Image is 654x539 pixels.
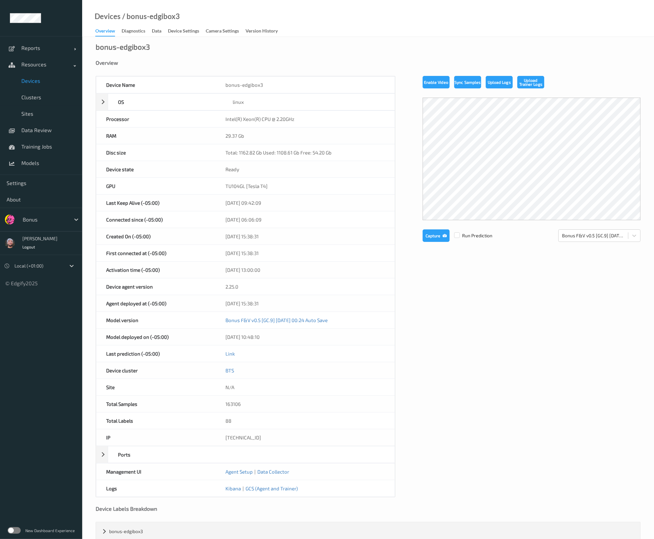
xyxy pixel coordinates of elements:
a: Bonus F&V v0.5 [GC.9] [DATE] 00:24 Auto Save [225,317,328,323]
div: Device Settings [168,28,199,36]
div: 163106 [216,396,395,412]
button: Upload Trainer Logs [517,76,544,88]
div: Total Samples [96,396,216,412]
div: Processor [96,111,216,127]
div: [DATE] 13:00:00 [216,262,395,278]
div: RAM [96,128,216,144]
a: Link [225,351,235,357]
div: [DATE] 06:06:09 [216,211,395,228]
div: / bonus-edgibox3 [121,13,180,20]
div: Camera Settings [206,28,239,36]
div: Model version [96,312,216,328]
div: Total: 1162.82 Gb Used: 1108.61 Gb Free: 54.20 Gb [216,144,395,161]
div: OSlinux [96,93,395,110]
a: GCS (Agent and Trainer) [245,485,298,491]
div: Device cluster [96,362,216,379]
div: Device agent version [96,278,216,295]
div: 2.25.0 [216,278,395,295]
span: Run Prediction [450,232,492,239]
div: Diagnostics [122,28,145,36]
div: [DATE] 15:38:31 [216,228,395,245]
div: First connected at (-05:00) [96,245,216,261]
div: [DATE] 15:38:31 [216,295,395,312]
div: Ready [216,161,395,177]
button: Upload Logs [486,76,513,88]
div: TU104GL [Tesla T4] [216,178,395,194]
div: [DATE] 09:42:09 [216,195,395,211]
span: | [241,485,245,491]
div: [DATE] 10:48:10 [216,329,395,345]
div: 29.37 Gb [216,128,395,144]
div: Device state [96,161,216,177]
div: Logs [96,480,216,497]
div: IP [96,429,216,446]
div: Device Name [96,77,216,93]
a: Device Settings [168,27,206,36]
div: Overview [95,28,115,36]
div: Management UI [96,463,216,480]
div: [DATE] 15:38:31 [216,245,395,261]
div: 88 [216,412,395,429]
a: Data Collector [257,469,289,475]
a: Version History [245,27,284,36]
div: Ports [96,446,395,463]
div: OS [108,94,223,110]
div: Data [152,28,161,36]
div: Total Labels [96,412,216,429]
a: BTS [225,367,234,373]
div: Model deployed on (-05:00) [96,329,216,345]
div: Device Labels Breakdown [96,505,641,512]
div: Overview [96,59,641,66]
div: Last Keep Alive (-05:00) [96,195,216,211]
div: Activation time (-05:00) [96,262,216,278]
div: Site [96,379,216,395]
span: | [253,469,257,475]
div: Intel(R) Xeon(R) CPU @ 2.20GHz [216,111,395,127]
a: Diagnostics [122,27,152,36]
div: Ports [108,446,223,463]
a: Kibana [225,485,241,491]
a: Agent Setup [225,469,253,475]
button: Sync Samples [454,76,481,88]
div: Connected since (-05:00) [96,211,216,228]
a: Devices [95,13,121,20]
div: linux [223,94,395,110]
div: Agent deployed at (-05:00) [96,295,216,312]
button: Capture [423,229,450,242]
div: Created On (-05:00) [96,228,216,245]
div: Disc size [96,144,216,161]
a: Data [152,27,168,36]
div: bonus-edgibox3 [96,43,150,50]
div: bonus-edgibox3 [216,77,395,93]
div: Version History [245,28,278,36]
div: Last prediction (-05:00) [96,345,216,362]
button: Enable Video [423,76,450,88]
a: Camera Settings [206,27,245,36]
div: [TECHNICAL_ID] [216,429,395,446]
div: N/A [216,379,395,395]
div: GPU [96,178,216,194]
a: Overview [95,27,122,36]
